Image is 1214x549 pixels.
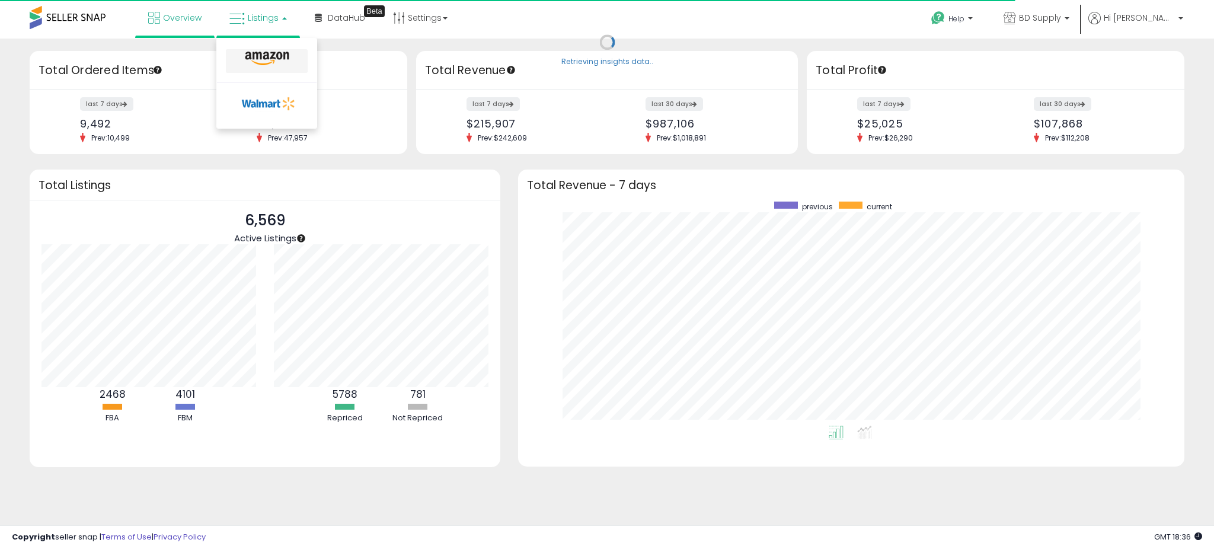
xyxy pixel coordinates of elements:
a: Hi [PERSON_NAME] [1088,12,1183,39]
div: Tooltip anchor [152,65,163,75]
h3: Total Ordered Items [39,62,398,79]
div: Not Repriced [382,413,453,424]
label: last 30 days [1034,97,1091,111]
i: Get Help [931,11,945,25]
b: 781 [410,387,426,401]
span: Prev: $26,290 [862,133,919,143]
div: Tooltip anchor [364,5,385,17]
span: Prev: $112,208 [1039,133,1095,143]
span: Overview [163,12,202,24]
label: last 7 days [467,97,520,111]
a: Help [922,2,985,39]
div: Tooltip anchor [506,65,516,75]
label: last 7 days [80,97,133,111]
span: Prev: $242,609 [472,133,533,143]
div: $107,868 [1034,117,1164,130]
span: BD Supply [1019,12,1061,24]
span: previous [802,202,833,212]
div: Retrieving insights data.. [561,57,653,68]
h3: Total Revenue [425,62,789,79]
div: $215,907 [467,117,598,130]
label: last 7 days [857,97,910,111]
p: 6,569 [234,209,296,232]
div: FBA [77,413,148,424]
div: FBM [150,413,221,424]
div: Tooltip anchor [877,65,887,75]
span: DataHub [328,12,365,24]
div: 9,492 [80,117,210,130]
span: Prev: 47,957 [262,133,314,143]
h3: Total Profit [816,62,1175,79]
span: Help [948,14,964,24]
div: $987,106 [646,117,777,130]
span: current [867,202,892,212]
h3: Total Revenue - 7 days [527,181,1175,190]
span: Prev: $1,018,891 [651,133,712,143]
b: 5788 [333,387,357,401]
div: 44,509 [257,117,386,130]
label: last 30 days [646,97,703,111]
b: 2468 [100,387,126,401]
h3: Total Listings [39,181,491,190]
span: Active Listings [234,232,296,244]
span: Prev: 10,499 [85,133,136,143]
div: Repriced [309,413,381,424]
b: 4101 [175,387,195,401]
span: Listings [248,12,279,24]
div: $25,025 [857,117,987,130]
div: Tooltip anchor [296,233,306,244]
span: Hi [PERSON_NAME] [1104,12,1175,24]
